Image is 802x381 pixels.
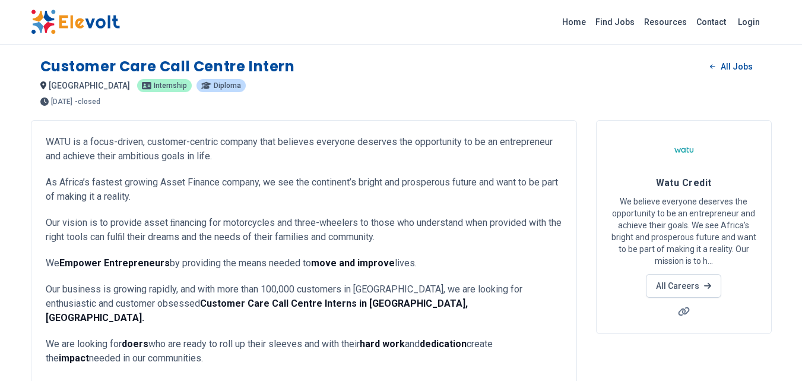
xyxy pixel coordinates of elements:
[420,338,467,349] strong: dedication
[75,98,100,105] p: - closed
[646,274,721,298] a: All Careers
[59,352,89,364] strong: impact
[611,196,757,267] p: We believe everyone deserves the opportunity to be an entrepreneur and achieve their goals. We se...
[700,58,762,75] a: All Jobs
[51,98,72,105] span: [DATE]
[639,12,692,32] a: Resources
[591,12,639,32] a: Find Jobs
[731,10,767,34] a: Login
[46,175,562,204] p: As Africa’s fastest growing Asset Finance company, we see the continent’s bright and prosperous f...
[122,338,148,349] strong: doers
[311,257,395,269] strong: move and improve
[656,177,712,188] span: Watu Credit
[46,256,562,270] p: We by providing the means needed to lives.
[46,282,562,325] p: Our business is growing rapidly, and with more than 100,000 customers in [GEOGRAPHIC_DATA], we ar...
[154,82,187,89] span: internship
[31,10,120,34] img: Elevolt
[49,81,130,90] span: [GEOGRAPHIC_DATA]
[40,57,295,76] h1: Customer Care Call Centre Intern
[46,216,562,244] p: Our vision is to provide asset ﬁnancing for motorcycles and three-wheelers to those who understan...
[669,135,699,165] img: Watu Credit
[214,82,241,89] span: diploma
[46,135,562,163] p: WATU is a focus-driven, customer-centric company that believes everyone deserves the opportunity ...
[692,12,731,32] a: Contact
[59,257,170,269] strong: Empower Entrepreneurs
[46,337,562,366] p: We are looking for who are ready to roll up their sleeves and with their and create the needed in...
[360,338,405,349] strong: hard work
[557,12,591,32] a: Home
[46,298,468,323] strong: Customer Care Call Centre Interns in [GEOGRAPHIC_DATA], [GEOGRAPHIC_DATA].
